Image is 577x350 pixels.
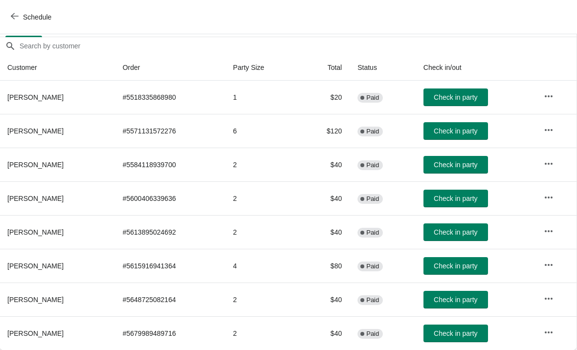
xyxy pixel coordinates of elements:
span: [PERSON_NAME] [7,329,64,337]
th: Party Size [225,55,300,81]
td: 2 [225,148,300,181]
span: Paid [366,330,379,338]
span: Check in party [434,93,477,101]
span: Paid [366,229,379,237]
td: $40 [300,283,350,316]
td: # 5518335868980 [115,81,225,114]
td: # 5613895024692 [115,215,225,249]
span: [PERSON_NAME] [7,228,64,236]
td: 6 [225,114,300,148]
th: Check in/out [416,55,536,81]
span: Paid [366,94,379,102]
td: # 5584118939700 [115,148,225,181]
span: Check in party [434,195,477,202]
button: Check in party [423,122,488,140]
td: $40 [300,215,350,249]
td: $40 [300,316,350,350]
span: Check in party [434,127,477,135]
td: 1 [225,81,300,114]
td: $40 [300,148,350,181]
th: Status [350,55,416,81]
td: # 5648725082164 [115,283,225,316]
span: Check in party [434,228,477,236]
td: 2 [225,316,300,350]
button: Check in party [423,291,488,308]
span: Check in party [434,161,477,169]
input: Search by customer [19,37,577,55]
span: [PERSON_NAME] [7,262,64,270]
span: [PERSON_NAME] [7,127,64,135]
button: Check in party [423,257,488,275]
td: # 5615916941364 [115,249,225,283]
th: Order [115,55,225,81]
span: Paid [366,128,379,135]
td: # 5679989489716 [115,316,225,350]
span: Paid [366,296,379,304]
button: Check in party [423,223,488,241]
td: $40 [300,181,350,215]
button: Check in party [423,190,488,207]
td: # 5600406339636 [115,181,225,215]
td: $20 [300,81,350,114]
span: Paid [366,262,379,270]
td: # 5571131572276 [115,114,225,148]
button: Check in party [423,88,488,106]
span: Check in party [434,262,477,270]
span: Check in party [434,296,477,304]
button: Schedule [5,8,59,26]
button: Check in party [423,156,488,174]
td: $80 [300,249,350,283]
span: Check in party [434,329,477,337]
span: Paid [366,161,379,169]
td: 2 [225,181,300,215]
span: [PERSON_NAME] [7,93,64,101]
span: [PERSON_NAME] [7,161,64,169]
td: $120 [300,114,350,148]
button: Check in party [423,325,488,342]
span: Schedule [23,13,51,21]
span: [PERSON_NAME] [7,296,64,304]
td: 2 [225,215,300,249]
span: Paid [366,195,379,203]
td: 4 [225,249,300,283]
th: Total [300,55,350,81]
td: 2 [225,283,300,316]
span: [PERSON_NAME] [7,195,64,202]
